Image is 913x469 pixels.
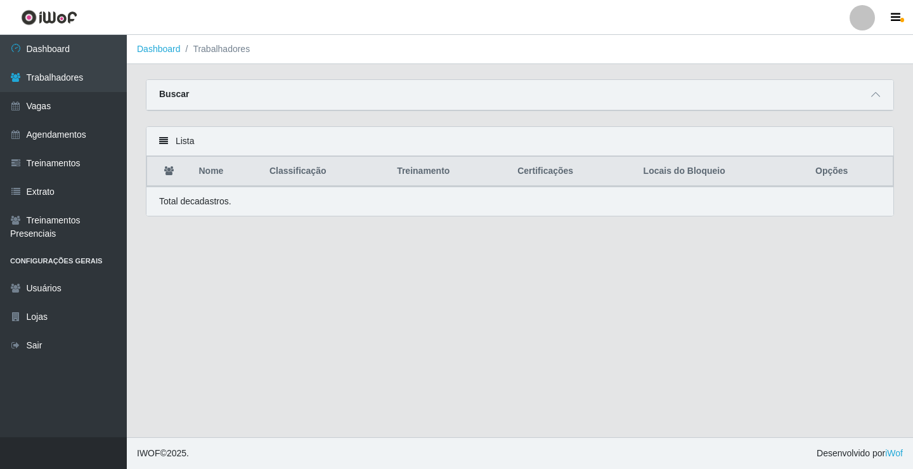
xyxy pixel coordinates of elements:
[636,157,808,187] th: Locais do Bloqueio
[137,447,189,460] span: © 2025 .
[159,89,189,99] strong: Buscar
[885,448,903,458] a: iWof
[127,35,913,64] nav: breadcrumb
[146,127,893,156] div: Lista
[191,157,262,187] th: Nome
[159,195,231,208] p: Total de cadastros.
[21,10,77,25] img: CoreUI Logo
[808,157,893,187] th: Opções
[137,448,160,458] span: IWOF
[510,157,635,187] th: Certificações
[389,157,510,187] th: Treinamento
[262,157,389,187] th: Classificação
[181,43,250,56] li: Trabalhadores
[817,447,903,460] span: Desenvolvido por
[137,44,181,54] a: Dashboard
